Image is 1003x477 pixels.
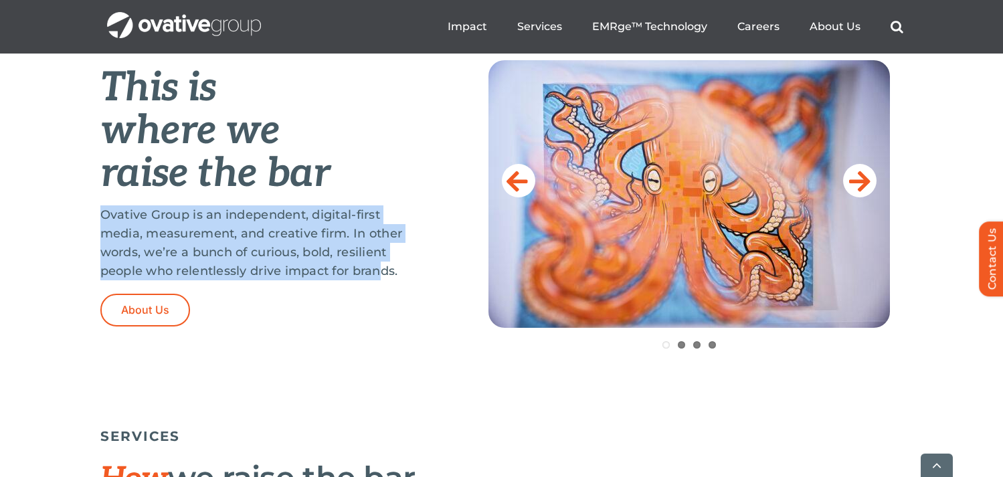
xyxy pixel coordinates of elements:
span: About Us [121,304,170,316]
em: raise the bar [100,150,330,198]
p: Ovative Group is an independent, digital-first media, measurement, and creative firm. In other wo... [100,205,422,280]
a: About Us [100,294,191,326]
a: Search [891,20,903,33]
a: 4 [709,341,716,349]
em: where we [100,107,280,155]
nav: Menu [448,5,903,48]
a: 3 [693,341,701,349]
a: Careers [737,20,780,33]
a: EMRge™ Technology [592,20,707,33]
a: About Us [810,20,860,33]
a: Services [517,20,562,33]
a: 1 [662,341,670,349]
a: 2 [678,341,685,349]
a: Impact [448,20,487,33]
h5: SERVICES [100,428,903,444]
img: Home-Raise-the-Bar.jpeg [488,60,890,328]
em: This is [100,64,217,112]
a: OG_Full_horizontal_WHT [107,11,261,23]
